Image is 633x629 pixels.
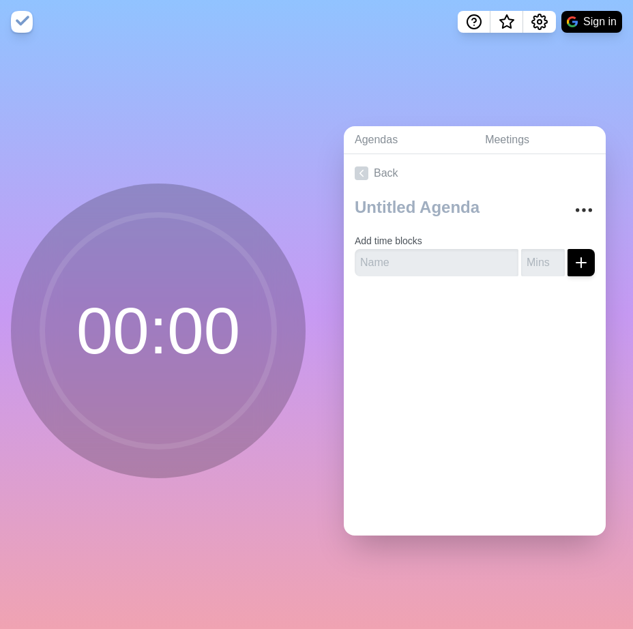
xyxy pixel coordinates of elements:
[521,249,565,276] input: Mins
[474,126,606,154] a: Meetings
[570,196,598,224] button: More
[458,11,490,33] button: Help
[355,235,422,246] label: Add time blocks
[523,11,556,33] button: Settings
[11,11,33,33] img: timeblocks logo
[344,126,474,154] a: Agendas
[344,154,606,192] a: Back
[490,11,523,33] button: What’s new
[567,16,578,27] img: google logo
[355,249,518,276] input: Name
[561,11,622,33] button: Sign in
